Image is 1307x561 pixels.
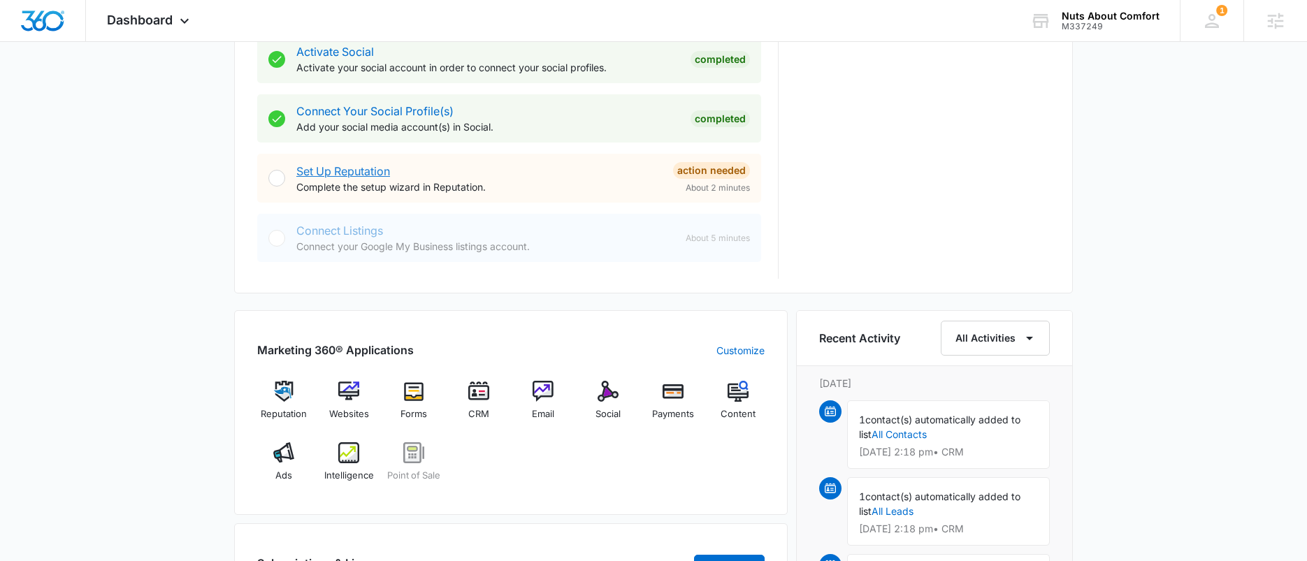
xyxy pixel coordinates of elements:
[595,407,621,421] span: Social
[261,407,307,421] span: Reputation
[22,22,34,34] img: logo_orange.svg
[859,447,1038,457] p: [DATE] 2:18 pm • CRM
[716,343,765,358] a: Customize
[691,110,750,127] div: Completed
[296,239,674,254] p: Connect your Google My Business listings account.
[582,381,635,431] a: Social
[53,82,125,92] div: Domain Overview
[322,442,376,493] a: Intelligence
[532,407,554,421] span: Email
[296,180,662,194] p: Complete the setup wizard in Reputation.
[859,490,865,502] span: 1
[647,381,700,431] a: Payments
[1216,5,1227,16] span: 1
[859,490,1020,517] span: contact(s) automatically added to list
[711,381,765,431] a: Content
[1062,10,1160,22] div: account name
[872,428,927,440] a: All Contacts
[673,162,750,179] div: Action Needed
[154,82,236,92] div: Keywords by Traffic
[139,81,150,92] img: tab_keywords_by_traffic_grey.svg
[324,469,374,483] span: Intelligence
[38,81,49,92] img: tab_domain_overview_orange.svg
[686,182,750,194] span: About 2 minutes
[859,414,1020,440] span: contact(s) automatically added to list
[1216,5,1227,16] div: notifications count
[387,381,441,431] a: Forms
[257,342,414,358] h2: Marketing 360® Applications
[859,414,865,425] span: 1
[257,381,311,431] a: Reputation
[652,407,694,421] span: Payments
[721,407,756,421] span: Content
[296,164,390,178] a: Set Up Reputation
[296,60,679,75] p: Activate your social account in order to connect your social profiles.
[329,407,369,421] span: Websites
[819,376,1050,391] p: [DATE]
[819,330,900,347] h6: Recent Activity
[452,381,505,431] a: CRM
[22,36,34,48] img: website_grey.svg
[387,442,441,493] a: Point of Sale
[400,407,427,421] span: Forms
[686,232,750,245] span: About 5 minutes
[1062,22,1160,31] div: account id
[322,381,376,431] a: Websites
[941,321,1050,356] button: All Activities
[296,104,454,118] a: Connect Your Social Profile(s)
[517,381,570,431] a: Email
[36,36,154,48] div: Domain: [DOMAIN_NAME]
[859,524,1038,534] p: [DATE] 2:18 pm • CRM
[39,22,68,34] div: v 4.0.25
[387,469,440,483] span: Point of Sale
[691,51,750,68] div: Completed
[872,505,914,517] a: All Leads
[257,442,311,493] a: Ads
[296,45,374,59] a: Activate Social
[468,407,489,421] span: CRM
[275,469,292,483] span: Ads
[296,119,679,134] p: Add your social media account(s) in Social.
[107,13,173,27] span: Dashboard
